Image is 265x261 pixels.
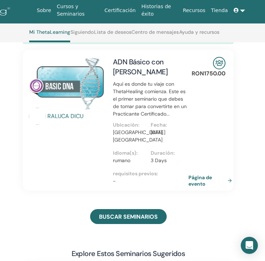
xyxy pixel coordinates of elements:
p: Ubicación : [113,121,146,129]
a: Siguiendo [71,29,94,41]
a: Certificación [102,4,139,17]
a: RALUCA DICU [47,112,83,121]
p: - [113,177,188,185]
p: Duración : [151,149,184,157]
span: BUSCAR SEMINARIOS [99,213,158,220]
p: rumano [113,157,146,164]
p: Fecha : [151,121,184,129]
a: Página de evento [188,174,235,187]
p: [DATE] [151,129,184,136]
h3: Explore estos seminarios sugeridos [72,249,185,259]
p: Aquí es donde tu viaje con ThetaHealing comienza. Este es el primer seminario que debes de tomar ... [113,80,188,118]
a: Mi ThetaLearning [29,29,70,42]
p: [GEOGRAPHIC_DATA], [GEOGRAPHIC_DATA] [113,129,146,144]
p: RON1750.00 [192,69,225,78]
a: Lista de deseos [94,29,131,41]
p: requisitos previos : [113,170,188,177]
a: Recursos [180,4,208,17]
a: BUSCAR SEMINARIOS [90,209,167,224]
a: Sobre [34,4,54,17]
a: ADN Básico con [PERSON_NAME] [113,57,168,76]
p: 3 Days [151,157,184,164]
a: Tienda [208,4,231,17]
img: In-Person Seminar [213,57,225,69]
img: ADN Básico [29,57,104,110]
p: Idioma(s) : [113,149,146,157]
a: Ayuda y recursos [179,29,219,41]
div: Open Intercom Messenger [241,237,258,254]
a: Centro de mensajes [131,29,179,41]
